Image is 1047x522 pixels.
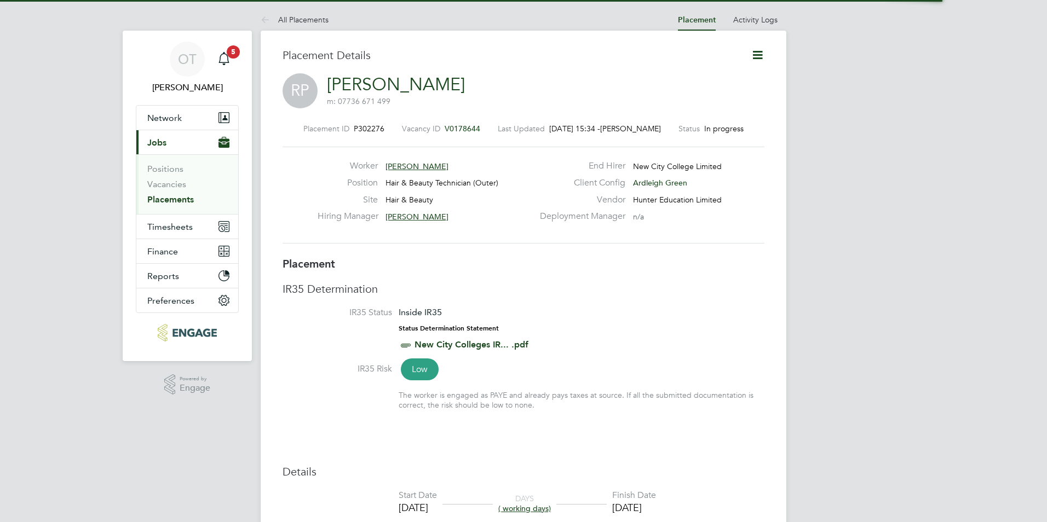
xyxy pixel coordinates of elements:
[633,178,687,188] span: Ardleigh Green
[261,15,329,25] a: All Placements
[283,73,318,108] span: RP
[402,124,440,134] label: Vacancy ID
[283,282,764,296] h3: IR35 Determination
[401,358,439,380] span: Low
[136,106,238,130] button: Network
[180,384,210,393] span: Engage
[318,194,378,206] label: Site
[386,212,448,222] span: [PERSON_NAME]
[136,81,239,94] span: Olivia Triassi
[533,177,625,189] label: Client Config
[733,15,778,25] a: Activity Logs
[533,160,625,172] label: End Hirer
[283,465,764,479] h3: Details
[136,288,238,312] button: Preferences
[533,194,625,206] label: Vendor
[327,96,390,106] span: m: 07736 671 499
[147,222,193,232] span: Timesheets
[136,42,239,94] a: OT[PERSON_NAME]
[415,339,528,350] a: New City Colleges IR... .pdf
[498,124,545,134] label: Last Updated
[136,264,238,288] button: Reports
[493,494,556,513] div: DAYS
[533,211,625,222] label: Deployment Manager
[283,307,392,318] label: IR35 Status
[213,42,235,77] a: 5
[678,15,716,25] a: Placement
[136,239,238,263] button: Finance
[399,501,437,514] div: [DATE]
[147,137,166,148] span: Jobs
[399,390,764,410] div: The worker is engaged as PAYE and already pays taxes at source. If all the submitted documentatio...
[283,257,335,270] b: Placement
[678,124,700,134] label: Status
[136,324,239,341] a: Go to home page
[386,161,448,171] span: [PERSON_NAME]
[136,154,238,214] div: Jobs
[283,48,734,62] h3: Placement Details
[318,160,378,172] label: Worker
[399,490,437,501] div: Start Date
[612,490,656,501] div: Finish Date
[399,324,499,332] strong: Status Determination Statement
[612,501,656,514] div: [DATE]
[633,212,644,222] span: n/a
[147,164,183,174] a: Positions
[147,295,194,306] span: Preferences
[633,195,722,205] span: Hunter Education Limited
[283,363,392,375] label: IR35 Risk
[600,124,661,134] span: [PERSON_NAME]
[303,124,349,134] label: Placement ID
[445,124,480,134] span: V0178644
[123,31,252,361] nav: Main navigation
[136,214,238,239] button: Timesheets
[178,52,197,66] span: OT
[147,194,194,205] a: Placements
[318,177,378,189] label: Position
[180,374,210,384] span: Powered by
[147,246,178,257] span: Finance
[147,179,186,189] a: Vacancies
[147,113,182,123] span: Network
[147,271,179,281] span: Reports
[633,161,722,171] span: New City College Limited
[498,503,551,513] span: ( working days)
[386,178,498,188] span: Hair & Beauty Technician (Outer)
[327,74,465,95] a: [PERSON_NAME]
[227,45,240,59] span: 5
[318,211,378,222] label: Hiring Manager
[354,124,384,134] span: P302276
[399,307,442,317] span: Inside IR35
[158,324,216,341] img: huntereducation-logo-retina.png
[136,130,238,154] button: Jobs
[549,124,600,134] span: [DATE] 15:34 -
[386,195,433,205] span: Hair & Beauty
[704,124,744,134] span: In progress
[164,374,211,395] a: Powered byEngage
